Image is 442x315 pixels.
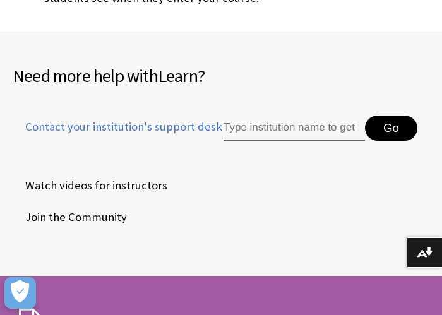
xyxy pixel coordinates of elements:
[13,176,167,195] span: Watch videos for instructors
[13,176,170,195] a: Watch videos for instructors
[13,62,429,89] h2: Need more help with ?
[224,116,365,141] input: Type institution name to get support
[13,119,222,135] span: Contact your institution's support desk
[4,277,36,309] button: Open Preferences
[365,116,417,141] button: Go
[13,208,129,227] a: Join the Community
[13,119,222,150] a: Contact your institution's support desk
[158,64,198,87] span: Learn
[13,208,127,227] span: Join the Community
